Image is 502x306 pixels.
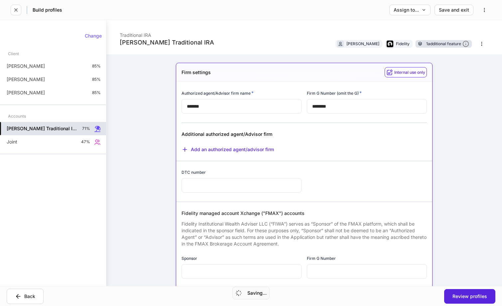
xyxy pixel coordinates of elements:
h6: Authorized agent/Advisor firm name [182,90,254,96]
p: Joint [7,139,17,145]
h6: Firm G Number [307,255,336,261]
div: Back [15,293,35,300]
h6: Internal use only [394,69,425,75]
span: Fidelity Institutional Wealth Adviser LLC (“FIWA”) serves as “Sponsor” of the FMAX platform, whic... [182,221,427,247]
button: Change [80,31,106,41]
button: Save and exit [435,5,473,15]
div: Client [8,48,19,59]
h5: Saving... [247,290,267,296]
div: Traditional IRA [120,28,214,39]
h6: Firm G Number (omit the G) [307,90,362,96]
h5: [PERSON_NAME] Traditional IRA [7,125,77,132]
button: Review profiles [444,289,495,304]
h5: Firm settings [182,69,211,76]
div: Fidelity [396,41,410,47]
p: [PERSON_NAME] [7,76,45,83]
p: [PERSON_NAME] [7,63,45,69]
p: 71% [82,126,90,131]
div: 1 additional feature [426,41,469,48]
button: Add an authorized agent/advisor firm [182,146,274,153]
p: 85% [92,63,101,69]
p: 47% [81,139,90,145]
h6: DTC number [182,169,206,175]
p: 85% [92,90,101,95]
div: Save and exit [439,8,469,12]
div: Review profiles [452,294,487,299]
div: Assign to... [394,8,426,12]
p: [PERSON_NAME] [7,89,45,96]
button: Back [7,289,44,304]
p: 85% [92,77,101,82]
h5: Build profiles [33,7,62,13]
div: Accounts [8,110,26,122]
div: Fidelity managed account Xchange ("FMAX") accounts [182,210,427,217]
button: Assign to... [389,5,431,15]
h6: Sponsor [182,255,197,261]
div: [PERSON_NAME] [346,41,379,47]
div: [PERSON_NAME] Traditional IRA [120,39,214,47]
div: Additional authorized agent/Advisor firm [182,131,343,138]
div: Change [85,34,102,38]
